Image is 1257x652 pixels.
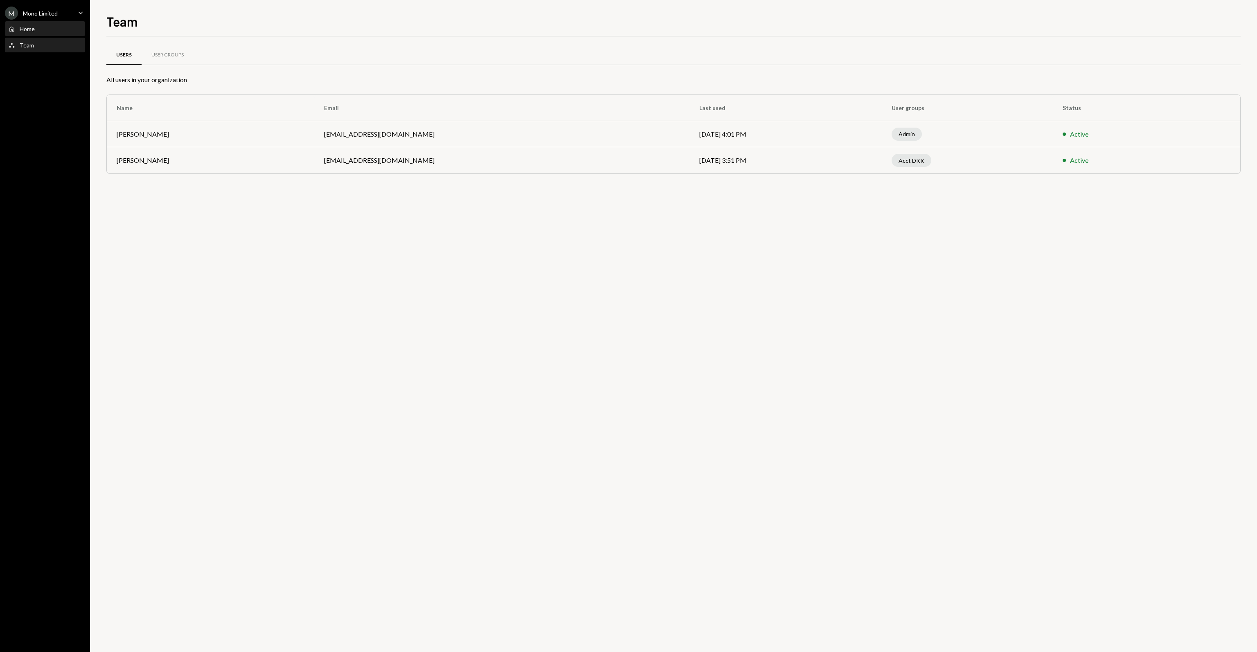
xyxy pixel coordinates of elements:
div: Admin [892,128,922,141]
a: Team [5,38,85,52]
div: All users in your organization [106,75,1241,85]
h1: Team [106,13,138,29]
th: User groups [882,95,1053,121]
div: Users [116,52,132,58]
a: Home [5,21,85,36]
a: Users [106,45,142,65]
div: Active [1070,155,1088,165]
a: User Groups [142,45,194,65]
div: Monq Limited [23,10,58,17]
th: Last used [689,95,882,121]
div: Team [20,42,34,49]
div: Active [1070,129,1088,139]
th: Name [107,95,314,121]
td: [DATE] 3:51 PM [689,147,882,173]
td: [EMAIL_ADDRESS][DOMAIN_NAME] [314,147,689,173]
div: Acct DKK [892,154,931,167]
td: [PERSON_NAME] [107,121,314,147]
td: [EMAIL_ADDRESS][DOMAIN_NAME] [314,121,689,147]
div: Home [20,25,35,32]
div: User Groups [151,52,184,58]
th: Status [1053,95,1184,121]
td: [PERSON_NAME] [107,147,314,173]
div: M [5,7,18,20]
th: Email [314,95,689,121]
td: [DATE] 4:01 PM [689,121,882,147]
